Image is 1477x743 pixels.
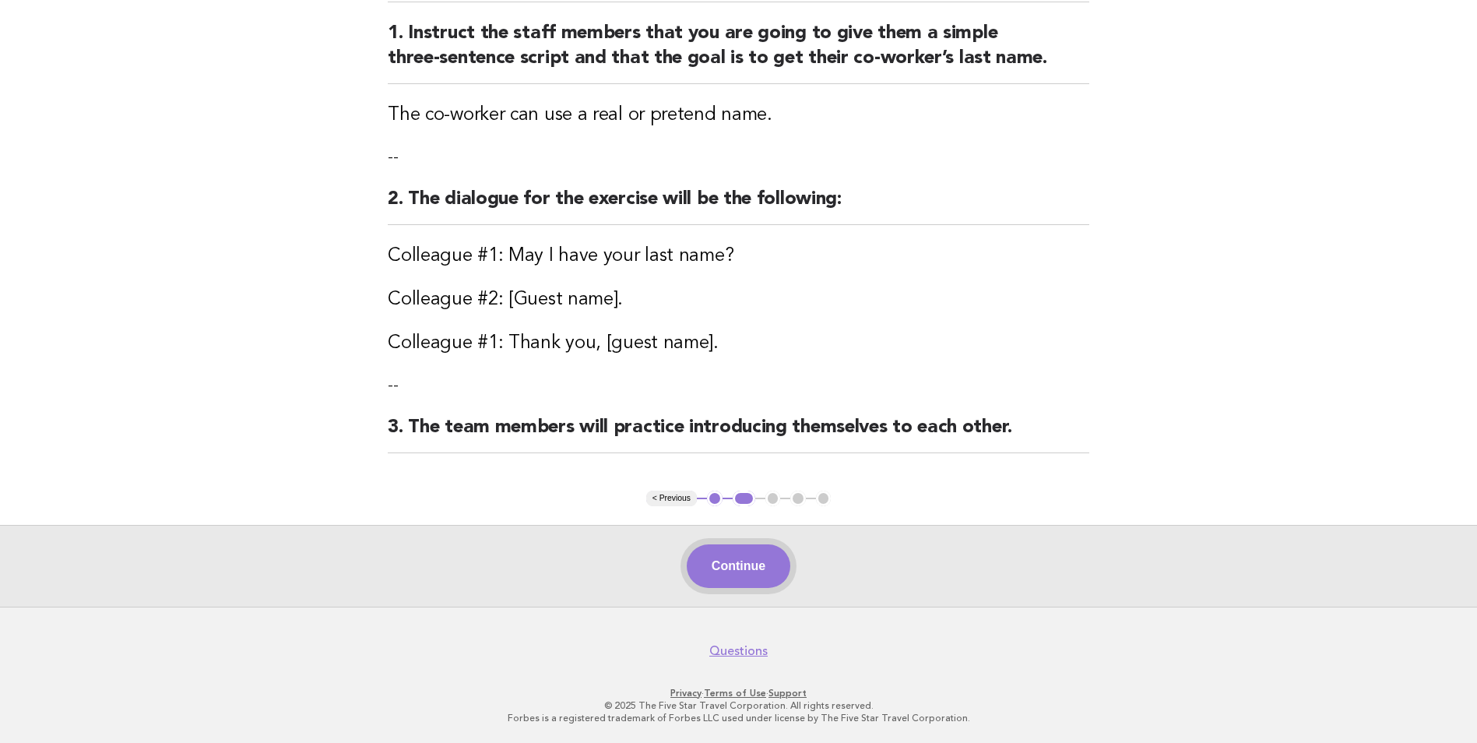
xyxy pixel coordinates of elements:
[262,712,1215,724] p: Forbes is a registered trademark of Forbes LLC used under license by The Five Star Travel Corpora...
[646,491,697,506] button: < Previous
[704,688,766,699] a: Terms of Use
[262,687,1215,699] p: · ·
[388,21,1089,84] h2: 1. Instruct the staff members that you are going to give them a simple three-sentence script and ...
[388,415,1089,453] h2: 3. The team members will practice introducing themselves to each other.
[670,688,702,699] a: Privacy
[707,491,723,506] button: 1
[388,287,1089,312] h3: Colleague #2: [Guest name].
[262,699,1215,712] p: © 2025 The Five Star Travel Corporation. All rights reserved.
[388,187,1089,225] h2: 2. The dialogue for the exercise will be the following:
[768,688,807,699] a: Support
[388,375,1089,396] p: --
[388,331,1089,356] h3: Colleague #1: Thank you, [guest name].
[388,146,1089,168] p: --
[388,103,1089,128] h3: The co-worker can use a real or pretend name.
[388,244,1089,269] h3: Colleague #1: May I have your last name?
[687,544,790,588] button: Continue
[733,491,755,506] button: 2
[709,643,768,659] a: Questions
